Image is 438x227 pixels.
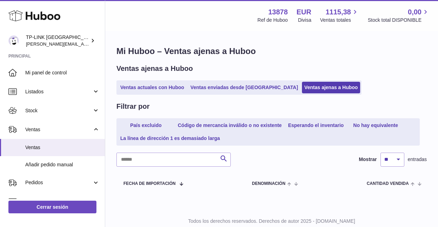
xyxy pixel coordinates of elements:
[408,156,427,163] span: entradas
[25,198,100,205] span: Uso
[348,120,404,131] a: No hay equivalente
[25,161,100,168] span: Añadir pedido manual
[118,133,222,144] a: La línea de dirección 1 es demasiado larga
[252,181,285,186] span: Denominación
[320,17,359,24] span: Ventas totales
[298,17,311,24] div: Divisa
[25,107,92,114] span: Stock
[408,7,422,17] span: 0,00
[118,120,174,131] a: País excluido
[302,82,360,93] a: Ventas ajenas a Huboo
[297,7,311,17] strong: EUR
[175,120,284,131] a: Código de mercancía inválido o no existente
[111,218,432,225] p: Todos los derechos reservados. Derechos de autor 2025 - [DOMAIN_NAME]
[26,34,89,47] div: TP-LINK [GEOGRAPHIC_DATA], SOCIEDAD LIMITADA
[123,181,176,186] span: Fecha de importación
[368,17,430,24] span: Stock total DISPONIBLE
[25,126,92,133] span: Ventas
[26,41,141,47] span: [PERSON_NAME][EMAIL_ADDRESS][DOMAIN_NAME]
[8,35,19,46] img: celia.yan@tp-link.com
[116,102,149,111] h2: Filtrar por
[116,46,427,57] h1: Mi Huboo – Ventas ajenas a Huboo
[359,156,377,163] label: Mostrar
[8,201,96,213] a: Cerrar sesión
[285,120,346,131] a: Esperando el inventario
[25,69,100,76] span: Mi panel de control
[188,82,301,93] a: Ventas enviadas desde [GEOGRAPHIC_DATA]
[116,64,193,73] h2: Ventas ajenas a Huboo
[257,17,288,24] div: Ref de Huboo
[368,7,430,24] a: 0,00 Stock total DISPONIBLE
[325,7,351,17] span: 1115,38
[25,88,92,95] span: Listados
[25,179,92,186] span: Pedidos
[367,181,409,186] span: Cantidad vendida
[320,7,359,24] a: 1115,38 Ventas totales
[268,7,288,17] strong: 13878
[118,82,187,93] a: Ventas actuales con Huboo
[25,144,100,151] span: Ventas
